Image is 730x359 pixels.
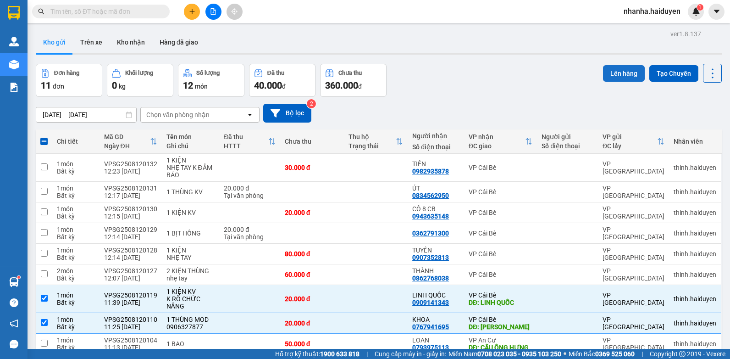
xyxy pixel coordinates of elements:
[104,185,157,192] div: VPSG2508120131
[642,349,643,359] span: |
[674,271,716,278] div: thinh.haiduyen
[603,226,664,241] div: VP [GEOGRAPHIC_DATA]
[104,160,157,168] div: VPSG2508120132
[469,230,533,237] div: VP Cái Bè
[469,164,533,171] div: VP Cái Bè
[57,233,95,241] div: Bất kỳ
[57,160,95,168] div: 1 món
[348,142,396,150] div: Trạng thái
[469,323,533,331] div: DĐ: QUÁN SHIN
[320,350,359,358] strong: 1900 633 818
[57,185,95,192] div: 1 món
[36,64,102,97] button: Đơn hàng11đơn
[285,209,339,216] div: 20.000 đ
[166,340,215,348] div: 1 BAO
[469,316,533,323] div: VP Cái Bè
[412,192,449,199] div: 0834562950
[603,205,664,220] div: VP [GEOGRAPHIC_DATA]
[166,316,215,323] div: 1 THÙNG MOD
[542,133,593,140] div: Người gửi
[57,292,95,299] div: 1 món
[17,276,20,279] sup: 1
[219,129,280,154] th: Toggle SortBy
[231,8,238,15] span: aim
[246,111,254,118] svg: open
[412,230,449,237] div: 0362791300
[469,188,533,196] div: VP Cái Bè
[57,192,95,199] div: Bất kỳ
[104,168,157,175] div: 12:23 [DATE]
[9,60,19,69] img: warehouse-icon
[603,133,657,140] div: VP gửi
[469,271,533,278] div: VP Cái Bè
[152,31,205,53] button: Hàng đã giao
[412,292,459,299] div: LINH QUỐC
[603,316,664,331] div: VP [GEOGRAPHIC_DATA]
[104,192,157,199] div: 12:17 [DATE]
[104,316,157,323] div: VPSG2508120110
[320,64,387,97] button: Chưa thu360.000đ
[54,70,79,76] div: Đơn hàng
[598,129,669,154] th: Toggle SortBy
[205,4,221,20] button: file-add
[697,4,703,11] sup: 1
[412,267,459,275] div: THÀNH
[57,267,95,275] div: 2 món
[469,299,533,306] div: DĐ: LINH QUỐC
[189,8,195,15] span: plus
[57,138,95,145] div: Chi tiết
[338,70,362,76] div: Chưa thu
[285,320,339,327] div: 20.000 đ
[57,254,95,261] div: Bất kỳ
[104,213,157,220] div: 12:15 [DATE]
[195,83,208,90] span: món
[183,80,193,91] span: 12
[412,143,459,151] div: Số điện thoại
[267,70,284,76] div: Đã thu
[285,271,339,278] div: 60.000 đ
[166,164,215,179] div: NHẸ TAY K ĐẢM BẢO
[469,209,533,216] div: VP Cái Bè
[412,316,459,323] div: KHOA
[616,6,688,17] span: nhanha.haiduyen
[104,254,157,261] div: 12:14 [DATE]
[178,64,244,97] button: Số lượng12món
[679,351,686,357] span: copyright
[469,337,533,344] div: VP An Cư
[104,205,157,213] div: VPSG2508120130
[57,226,95,233] div: 1 món
[166,323,215,331] div: 0906327877
[603,267,664,282] div: VP [GEOGRAPHIC_DATA]
[282,83,286,90] span: đ
[166,295,215,310] div: K RÕ CHỨC NĂNG
[674,164,716,171] div: thinh.haiduyen
[57,344,95,351] div: Bất kỳ
[674,295,716,303] div: thinh.haiduyen
[698,4,702,11] span: 1
[166,230,215,237] div: 1 BỊT HỒNG
[210,8,216,15] span: file-add
[57,247,95,254] div: 1 món
[166,288,215,295] div: 1 KIỆN KV
[57,316,95,323] div: 1 món
[263,104,311,123] button: Bộ lọc
[125,70,153,76] div: Khối lượng
[166,267,215,275] div: 2 KIỆN THÙNG
[57,205,95,213] div: 1 món
[603,160,664,175] div: VP [GEOGRAPHIC_DATA]
[692,7,700,16] img: icon-new-feature
[224,185,275,192] div: 20.000 đ
[57,299,95,306] div: Bất kỳ
[412,132,459,140] div: Người nhận
[477,350,561,358] strong: 0708 023 035 - 0935 103 250
[254,80,282,91] span: 40.000
[10,319,18,328] span: notification
[166,275,215,282] div: nhẹ tay
[249,64,315,97] button: Đã thu40.000đ
[358,83,362,90] span: đ
[344,129,408,154] th: Toggle SortBy
[196,70,220,76] div: Số lượng
[674,340,716,348] div: thinh.haiduyen
[285,164,339,171] div: 30.000 đ
[184,4,200,20] button: plus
